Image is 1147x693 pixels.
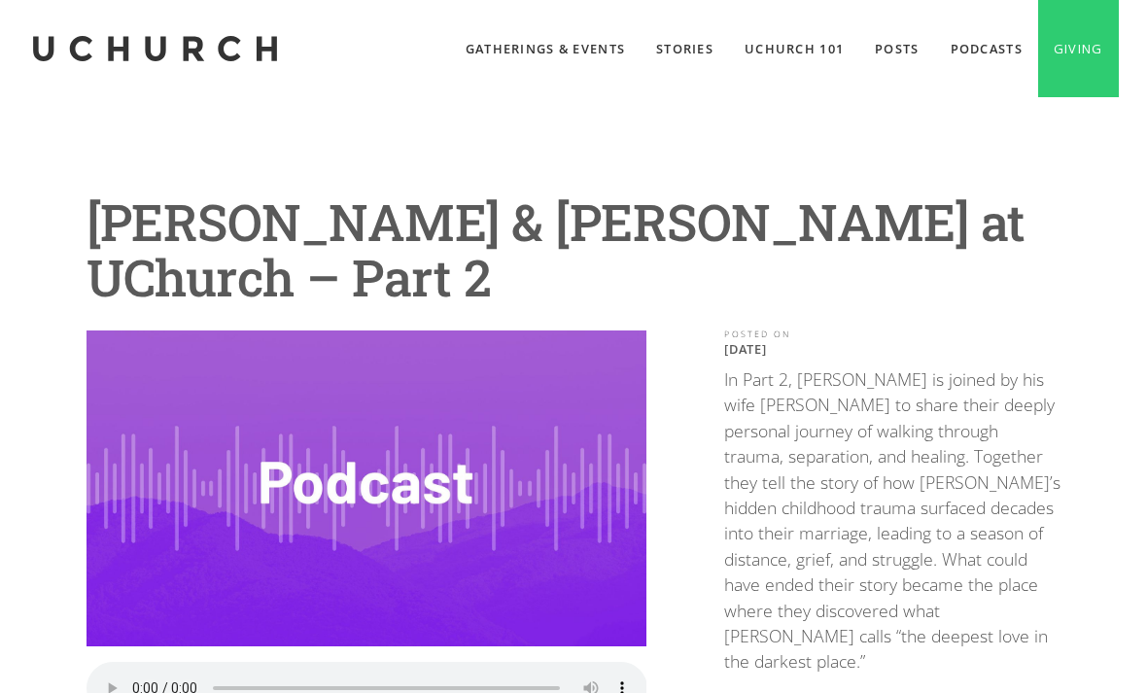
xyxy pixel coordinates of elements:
div: POSTED ON [724,330,1060,339]
p: In Part 2, [PERSON_NAME] is joined by his wife [PERSON_NAME] to share their deeply personal journ... [724,366,1060,675]
h1: [PERSON_NAME] & [PERSON_NAME] at UChurch – Part 2 [87,194,1061,305]
img: Wayne & Sara Jacobsen at UChurch – Part 2 [87,330,647,645]
p: [DATE] [724,341,1060,357]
